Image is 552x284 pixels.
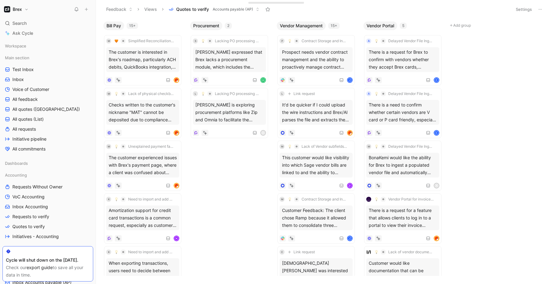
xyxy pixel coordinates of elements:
div: Customer Feedback: The client chose Ramp because it allowed them to consolidate three platforms i... [280,205,353,230]
span: Inbox Accounting [12,204,48,210]
div: Check our to save all your data in time. [6,264,90,279]
img: 💡 [115,145,118,148]
a: M💡Contract Storage and Invoice Review ProcessCustomer Feedback: The client chose Ramp because it ... [277,193,355,244]
div: Amortization support for credit card transactions is a common request, especially as customers tr... [106,205,179,230]
button: Feedback [103,5,135,14]
div: It'd be quicker if I could upload the wire instructions and Brex/AI parses the file and extracts ... [280,100,353,125]
div: 15+ [328,23,340,29]
span: All commitments [12,146,46,152]
a: VoC Accounting [2,192,93,201]
img: 💡 [375,250,378,254]
img: avatar [434,236,439,241]
a: Ask Cycle [2,29,93,38]
button: Link request [286,248,317,256]
div: [PERSON_NAME] expressed that Brex lacks a procurement module, which includes the inability to han... [193,47,266,72]
div: Workspace [2,41,93,51]
a: m💡Lack of physical checkbook and overnight delivery optionsChecks written to the customer's nickn... [104,88,181,138]
span: Quotes to verify [176,6,209,12]
a: lLink requestIt'd be quicker if I could upload the wire instructions and Brex/AI parses the file ... [277,88,355,138]
div: [DEMOGRAPHIC_DATA][PERSON_NAME] was interested in the Plastic partnership for international vendo... [280,258,353,283]
img: 💡 [201,92,205,96]
a: A💡Delayed Vendor File Ingestion and Card Payment AutomationThere is a need to confirm whether cer... [364,88,441,138]
a: M💡Delayed Vendor File Ingestion and Card Payment AutomationBonaKemi would like the ability for Br... [364,141,441,191]
div: Z [348,78,352,82]
a: L💡Lacking PO processing and vendor onboarding functionality[PERSON_NAME] is exploring procurement... [191,88,268,138]
div: A [366,38,371,43]
div: There is a request for Brex to confirm with vendors whether they accept Brex cards, especially fo... [366,47,439,72]
span: Delayed Vendor File Ingestion and Card Payment Automation [388,91,434,96]
div: M [280,144,285,149]
img: 💡 [288,197,292,201]
a: Requests to verify [2,212,93,221]
button: 💡Need to import and add amortization schedules to bills and card swipes [112,196,176,203]
div: D [348,183,352,188]
button: 💡Vendor Portal for invoice history access [372,196,436,203]
span: Unexplained payment failures create user frustration [128,144,174,149]
span: All requests [12,126,36,132]
button: 💡Need to import and add amortization schedules to bills and card swipes [112,248,176,256]
span: Lack of vendor documentation for email invoice process [388,250,434,255]
button: Vendor Management [277,21,326,30]
img: avatar [174,183,179,188]
img: avatar [174,78,179,82]
span: Lacking PO processing and vendor onboarding functionality [215,38,261,43]
button: BrexBrex [2,5,30,14]
span: Vendor Portal [367,23,394,29]
span: Lack of physical checkbook and overnight delivery options [128,91,174,96]
span: Dashboards [5,160,28,166]
span: Delayed Vendor File Ingestion and Card Payment Automation [388,38,434,43]
a: Quotes to verify [2,222,93,231]
a: S💡Lacking PO processing and vendor onboarding functionality[PERSON_NAME] expressed that Brex lack... [191,35,268,85]
span: Lack of Vendor subfields sync with Sage Intacct [302,144,347,149]
div: H [261,78,265,82]
a: export guide [27,265,53,270]
div: Bill Pay15+ [101,19,188,279]
span: Requests to verify [12,214,49,220]
span: All quotes (List) [12,116,44,122]
span: All feedback [12,96,38,102]
img: avatar [174,131,179,135]
a: m💡Unexplained payment failures create user frustrationThe customer experienced issues with Brex's... [104,141,181,191]
span: Accounting [5,172,27,178]
img: logo [366,250,371,255]
img: 💡 [201,39,205,43]
button: Settings [513,5,535,14]
button: 💡Lack of vendor documentation for email invoice process [372,248,436,256]
button: Link request [286,90,317,97]
span: Vendor Management [280,23,323,29]
div: l [280,91,285,96]
img: logo [366,197,371,202]
button: 💡Lack of physical checkbook and overnight delivery options [112,90,176,97]
span: Lacking PO processing and vendor onboarding functionality [215,91,261,96]
span: Ask Cycle [12,29,33,37]
div: Checks written to the customer's nickname "MAT" cannot be deposited due to compliance issues, cau... [106,100,179,125]
a: K💡Need to import and add amortization schedules to bills and card swipesAmortization support for ... [104,193,181,244]
div: Accounting [2,170,93,180]
span: Search [12,20,27,27]
div: Z [348,236,352,241]
div: This customer would like visibility into which Sage vendor bills are linked to and the ability to... [280,153,353,178]
a: P💡Contract Storage and Invoice Review ProcessProspect needs vendor contract management and the ab... [277,35,355,85]
div: There is a request for a feature that allows clients to log in to a portal to view their invoice ... [366,205,439,230]
div: N [174,236,179,241]
div: The customer is interested in Brex's roadmap, particularly ACH debits, QuickBooks integration, an... [106,47,179,72]
div: m [106,38,111,43]
button: Bill Pay [103,21,124,30]
img: avatar [348,131,352,135]
button: Procurement [190,21,222,30]
a: All commitments [2,144,93,154]
div: Customer would like documentation that can be shared with vendors on how to send invoices via email. [366,258,439,283]
img: 💡 [115,197,118,201]
span: All quotes ([GEOGRAPHIC_DATA]) [12,106,80,112]
span: Inbox [12,76,24,83]
img: 💡 [288,145,292,148]
div: Main sectionTest InboxInboxVoice of CustomerAll feedbackAll quotes ([GEOGRAPHIC_DATA])All quotes ... [2,53,93,154]
a: Inbox Accounting [2,202,93,211]
button: 💡Contract Storage and Invoice Review Process [286,37,350,45]
span: Bill Pay [106,23,121,29]
div: K [106,250,111,255]
div: 2 [225,23,232,29]
div: Cycle will shut down on the [DATE]. [6,256,90,264]
span: Simplified Reconciliation Process with QuickBooks Online Advance [128,38,174,43]
span: Need to import and add amortization schedules to bills and card swipes [128,250,174,255]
